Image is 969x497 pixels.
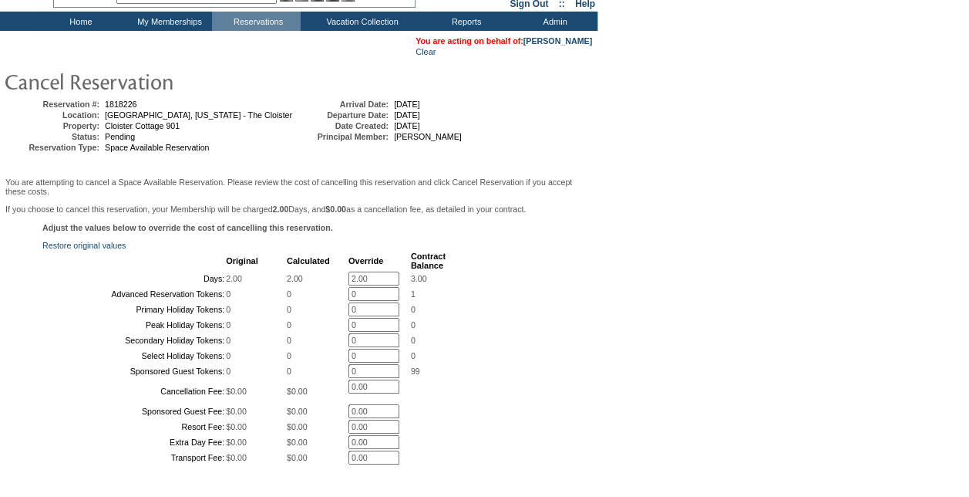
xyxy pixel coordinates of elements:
td: Primary Holiday Tokens: [44,303,224,316]
td: My Memberships [123,12,212,31]
span: $0.00 [226,407,247,416]
a: Restore original values [42,241,126,250]
td: Home [35,12,123,31]
td: Peak Holiday Tokens: [44,318,224,332]
td: Reports [420,12,509,31]
td: Resort Fee: [44,420,224,434]
td: Arrival Date: [296,100,389,109]
td: Status: [7,132,99,141]
span: 3.00 [411,274,427,283]
span: $0.00 [226,422,247,431]
span: [DATE] [394,121,420,130]
span: 0 [226,336,230,345]
a: Clear [416,47,436,56]
span: $0.00 [226,453,247,462]
b: Adjust the values below to override the cost of cancelling this reservation. [42,223,333,232]
span: 0 [226,367,230,376]
span: 99 [411,367,420,376]
span: [DATE] [394,100,420,109]
td: Vacation Collection [301,12,420,31]
span: 0 [287,336,291,345]
span: You are acting on behalf of: [416,36,592,46]
span: 0 [411,320,416,330]
td: Reservation Type: [7,143,99,152]
b: $0.00 [325,205,346,214]
span: 0 [411,305,416,314]
td: Admin [509,12,597,31]
td: Reservations [212,12,301,31]
img: pgTtlCancelRes.gif [4,66,312,96]
b: Calculated [287,256,330,265]
td: Property: [7,121,99,130]
span: Space Available Reservation [105,143,209,152]
td: Sponsored Guest Tokens: [44,364,224,378]
span: 0 [411,351,416,360]
span: 0 [411,336,416,345]
span: 2.00 [287,274,303,283]
span: 0 [226,351,230,360]
td: Departure Date: [296,110,389,120]
span: $0.00 [226,438,247,447]
span: $0.00 [287,422,308,431]
td: Extra Day Fee: [44,435,224,449]
td: Select Holiday Tokens: [44,349,224,363]
p: You are attempting to cancel a Space Available Reservation. Please review the cost of cancelling ... [5,177,592,196]
span: $0.00 [287,438,308,447]
td: Location: [7,110,99,120]
span: 0 [287,305,291,314]
b: 2.00 [273,205,289,214]
span: 1 [411,289,416,299]
td: Date Created: [296,121,389,130]
span: 0 [287,320,291,330]
p: If you choose to cancel this reservation, your Membership will be charged Days, and as a cancella... [5,205,592,214]
span: 1818226 [105,100,137,109]
span: 0 [226,305,230,314]
span: $0.00 [287,387,308,396]
b: Override [348,256,383,265]
span: 0 [287,351,291,360]
td: Cancellation Fee: [44,380,224,403]
span: $0.00 [287,407,308,416]
td: Days: [44,272,224,286]
span: [PERSON_NAME] [394,132,462,141]
span: $0.00 [226,387,247,396]
span: 0 [287,367,291,376]
td: Advanced Reservation Tokens: [44,287,224,301]
span: [GEOGRAPHIC_DATA], [US_STATE] - The Cloister [105,110,292,120]
td: Reservation #: [7,100,99,109]
a: [PERSON_NAME] [523,36,592,46]
b: Original [226,256,258,265]
span: 0 [226,320,230,330]
b: Contract Balance [411,252,446,270]
td: Secondary Holiday Tokens: [44,333,224,347]
td: Principal Member: [296,132,389,141]
span: $0.00 [287,453,308,462]
span: 0 [287,289,291,299]
td: Sponsored Guest Fee: [44,404,224,418]
span: Pending [105,132,135,141]
span: [DATE] [394,110,420,120]
td: Transport Fee: [44,451,224,465]
span: 0 [226,289,230,299]
span: 2.00 [226,274,242,283]
span: Cloister Cottage 901 [105,121,180,130]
